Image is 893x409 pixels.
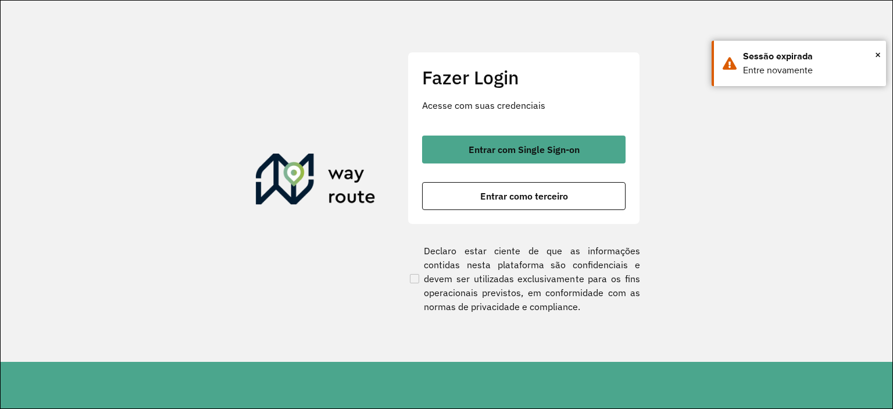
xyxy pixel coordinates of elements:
span: × [875,46,881,63]
button: button [422,136,626,163]
h2: Fazer Login [422,66,626,88]
div: Entre novamente [743,63,877,77]
p: Acesse com suas credenciais [422,98,626,112]
span: Entrar como terceiro [480,191,568,201]
div: Sessão expirada [743,49,877,63]
img: Roteirizador AmbevTech [256,154,376,209]
button: button [422,182,626,210]
label: Declaro estar ciente de que as informações contidas nesta plataforma são confidenciais e devem se... [408,244,640,314]
button: Close [875,46,881,63]
span: Entrar com Single Sign-on [469,145,580,154]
